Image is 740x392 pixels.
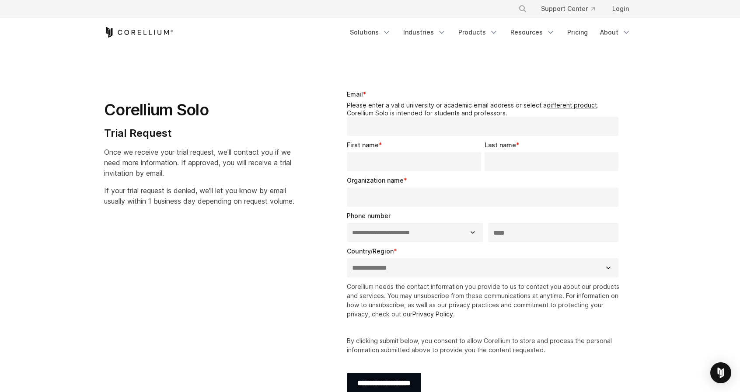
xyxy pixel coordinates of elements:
p: Corellium needs the contact information you provide to us to contact you about our products and s... [347,282,622,319]
a: About [595,24,636,40]
a: Solutions [345,24,396,40]
legend: Please enter a valid university or academic email address or select a . Corellium Solo is intende... [347,101,622,117]
p: By clicking submit below, you consent to allow Corellium to store and process the personal inform... [347,336,622,354]
span: Organization name [347,177,404,184]
span: Once we receive your trial request, we'll contact you if we need more information. If approved, y... [104,148,291,177]
span: Email [347,90,363,98]
h1: Corellium Solo [104,100,294,120]
span: First name [347,141,379,149]
a: Support Center [534,1,602,17]
a: Login [605,1,636,17]
a: Privacy Policy [412,310,453,318]
div: Navigation Menu [508,1,636,17]
a: different product [547,101,597,109]
span: Phone number [347,212,391,219]
span: Last name [485,141,516,149]
div: Navigation Menu [345,24,636,40]
button: Search [515,1,531,17]
a: Products [453,24,503,40]
span: Country/Region [347,247,394,255]
h4: Trial Request [104,127,294,140]
div: Open Intercom Messenger [710,362,731,383]
a: Resources [505,24,560,40]
span: If your trial request is denied, we'll let you know by email usually within 1 business day depend... [104,186,294,205]
a: Pricing [562,24,593,40]
a: Corellium Home [104,27,174,38]
a: Industries [398,24,451,40]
